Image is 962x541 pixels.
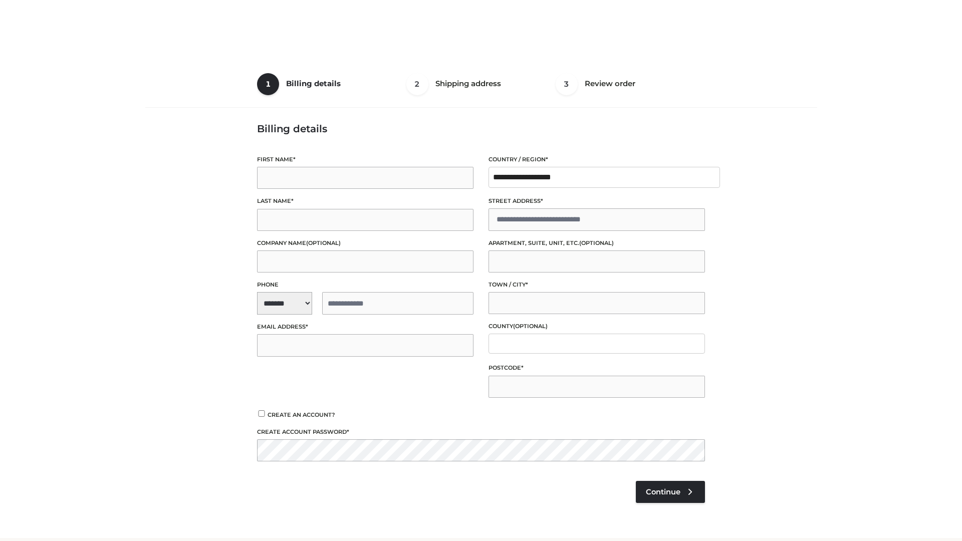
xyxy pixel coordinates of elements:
span: 1 [257,73,279,95]
span: Billing details [286,79,341,88]
label: Company name [257,238,473,248]
span: Review order [585,79,635,88]
span: 2 [406,73,428,95]
input: Create an account? [257,410,266,417]
label: Email address [257,322,473,332]
label: Town / City [489,280,705,290]
span: (optional) [579,239,614,246]
label: Create account password [257,427,705,437]
h3: Billing details [257,123,705,135]
label: Last name [257,196,473,206]
span: (optional) [513,323,548,330]
label: Apartment, suite, unit, etc. [489,238,705,248]
span: Continue [646,487,680,496]
span: Create an account? [268,411,335,418]
label: Country / Region [489,155,705,164]
label: Street address [489,196,705,206]
span: (optional) [306,239,341,246]
span: 3 [556,73,578,95]
span: Shipping address [435,79,501,88]
label: First name [257,155,473,164]
label: Phone [257,280,473,290]
label: County [489,322,705,331]
a: Continue [636,481,705,503]
label: Postcode [489,363,705,373]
